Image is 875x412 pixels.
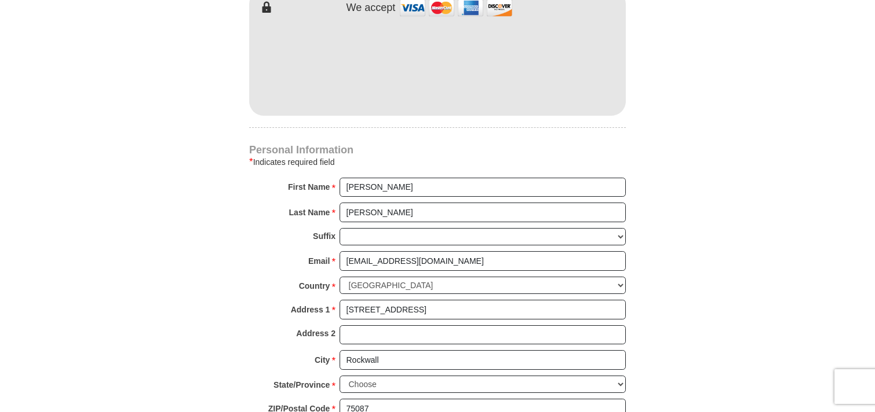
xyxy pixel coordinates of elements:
[299,278,330,294] strong: Country
[308,253,330,269] strong: Email
[274,377,330,393] strong: State/Province
[291,301,330,318] strong: Address 1
[249,145,626,154] h4: Personal Information
[288,179,330,195] strong: First Name
[249,155,626,169] div: Indicates required field
[313,228,336,244] strong: Suffix
[296,325,336,341] strong: Address 2
[315,352,330,368] strong: City
[347,2,396,14] h4: We accept
[289,204,330,220] strong: Last Name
